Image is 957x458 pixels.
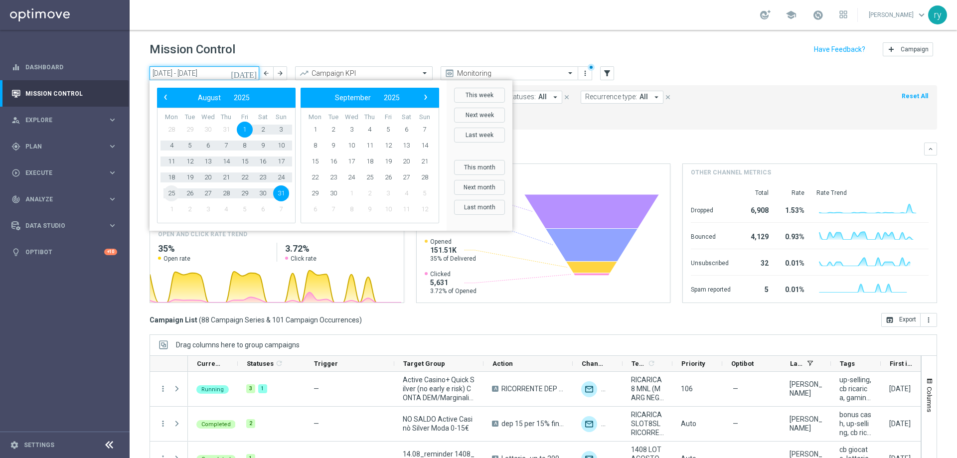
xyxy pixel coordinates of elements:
[380,138,396,153] span: 12
[163,255,190,263] span: Open rate
[11,142,20,151] i: gps_fixed
[781,201,804,217] div: 1.53%
[743,228,769,244] div: 4,129
[182,185,198,201] span: 26
[229,66,259,81] button: [DATE]
[380,153,396,169] span: 19
[182,138,198,153] span: 5
[343,138,359,153] span: 10
[258,384,267,393] div: 1
[200,153,216,169] span: 13
[11,54,117,80] div: Dashboard
[743,201,769,217] div: 6,908
[377,91,406,104] button: 2025
[398,185,414,201] span: 4
[492,421,498,427] span: A
[398,138,414,153] span: 13
[398,201,414,217] span: 11
[11,248,118,256] button: lightbulb Optibot +10
[198,94,221,102] span: August
[108,168,117,177] i: keyboard_arrow_right
[925,316,933,324] i: more_vert
[403,375,475,402] span: Active Casino+ Quick Silver (no early e risk) CONTA DEM/Marginalità NEGATIVA <40
[647,359,655,367] i: refresh
[691,281,731,297] div: Spam reported
[246,384,255,393] div: 3
[652,93,661,102] i: arrow_drop_down
[246,419,255,428] div: 2
[247,360,274,367] span: Statuses
[417,169,433,185] span: 28
[580,67,590,79] button: more_vert
[454,88,505,103] button: This week
[273,66,287,80] button: arrow_forward
[25,170,108,176] span: Execute
[681,385,693,393] span: 106
[501,419,564,428] span: dep 15 per 15% fino a 90€
[380,169,396,185] span: 26
[108,194,117,204] i: keyboard_arrow_right
[11,169,118,177] div: play_circle_outline Execute keyboard_arrow_right
[218,122,234,138] span: 31
[417,138,433,153] span: 14
[163,201,179,217] span: 1
[259,66,273,80] button: arrow_back
[11,90,118,98] button: Mission Control
[299,68,309,78] i: trending_up
[11,143,118,151] button: gps_fixed Plan keyboard_arrow_right
[816,189,929,197] div: Rate Trend
[581,91,663,104] button: Recurrence type: All arrow_drop_down
[916,9,927,20] span: keyboard_arrow_down
[285,243,396,255] h2: 3.72%
[11,248,20,257] i: lightbulb
[314,385,319,393] span: —
[398,169,414,185] span: 27
[631,375,664,402] span: RICARICA8 MNL (MARG NEGATIVA<40)
[314,360,338,367] span: Trigger
[10,441,19,450] i: settings
[454,200,505,215] button: Last month
[182,169,198,185] span: 19
[343,185,359,201] span: 1
[379,113,397,122] th: weekday
[663,92,672,103] button: close
[217,113,236,122] th: weekday
[235,113,254,122] th: weekday
[603,69,612,78] i: filter_alt
[901,46,929,53] span: Campaign
[362,169,378,185] span: 25
[11,221,108,230] div: Data Studio
[839,410,872,437] span: bonus cash, up-selling, cb ricarica, gaming, talent
[419,91,432,104] button: ›
[743,281,769,297] div: 5
[181,113,199,122] th: weekday
[307,185,323,201] span: 29
[362,122,378,138] span: 4
[11,63,118,71] button: equalizer Dashboard
[199,315,201,324] span: (
[237,185,253,201] span: 29
[417,153,433,169] span: 21
[163,122,179,138] span: 28
[108,142,117,151] i: keyboard_arrow_right
[255,153,271,169] span: 16
[361,113,379,122] th: weekday
[196,419,236,429] colored-tag: Completed
[291,255,317,263] span: Click rate
[781,189,804,197] div: Rate
[492,360,513,367] span: Action
[199,113,217,122] th: weekday
[227,91,256,104] button: 2025
[454,160,505,175] button: This month
[581,416,597,432] img: Optimail
[840,360,855,367] span: Tags
[415,113,434,122] th: weekday
[445,68,455,78] i: preview
[786,9,797,20] span: school
[881,315,937,323] multiple-options-button: Export to CSV
[881,313,921,327] button: open_in_browser Export
[398,153,414,169] span: 20
[417,122,433,138] span: 7
[237,169,253,185] span: 22
[159,419,167,428] i: more_vert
